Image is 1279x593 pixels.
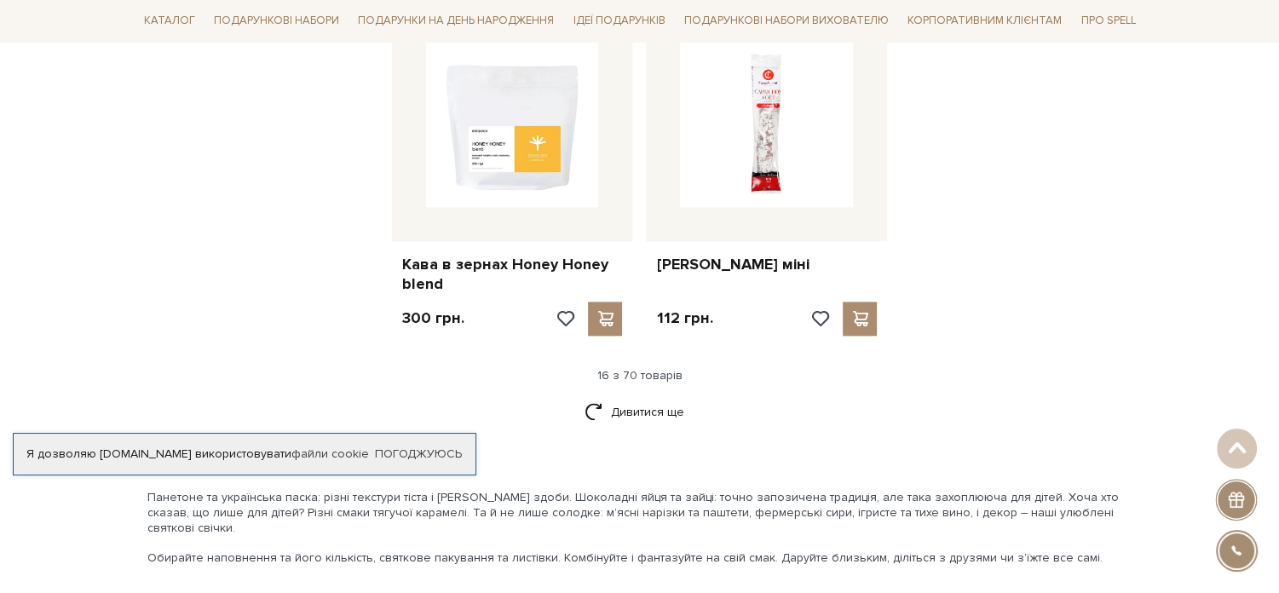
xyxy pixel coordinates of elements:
div: Я дозволяю [DOMAIN_NAME] використовувати [14,446,475,462]
div: 16 з 70 товарів [130,368,1149,383]
p: Панетоне та українська паска: різні текстури тіста і [PERSON_NAME] здоби. Шоколадні яйця та зайці... [147,490,1132,537]
a: Дивитися ще [585,397,695,427]
a: файли cookie [291,446,369,461]
p: 112 грн. [656,308,712,328]
a: Кава в зернах Honey Honey blend [402,255,623,295]
a: Каталог [137,9,202,35]
a: Про Spell [1074,9,1142,35]
a: Корпоративним клієнтам [901,7,1069,36]
img: Ковбаса Фует міні [680,34,853,207]
p: 300 грн. [402,308,464,328]
a: [PERSON_NAME] міні [656,255,877,274]
p: Обирайте наповнення та його кількість, святкове пакування та листівки. Комбінуйте і фантазуйте на... [147,550,1132,566]
a: Подарунки на День народження [351,9,561,35]
img: Кава в зернах Honey Honey blend [426,34,599,207]
a: Подарункові набори [207,9,346,35]
a: Ідеї подарунків [566,9,671,35]
a: Погоджуюсь [375,446,462,462]
a: Подарункові набори вихователю [677,7,896,36]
